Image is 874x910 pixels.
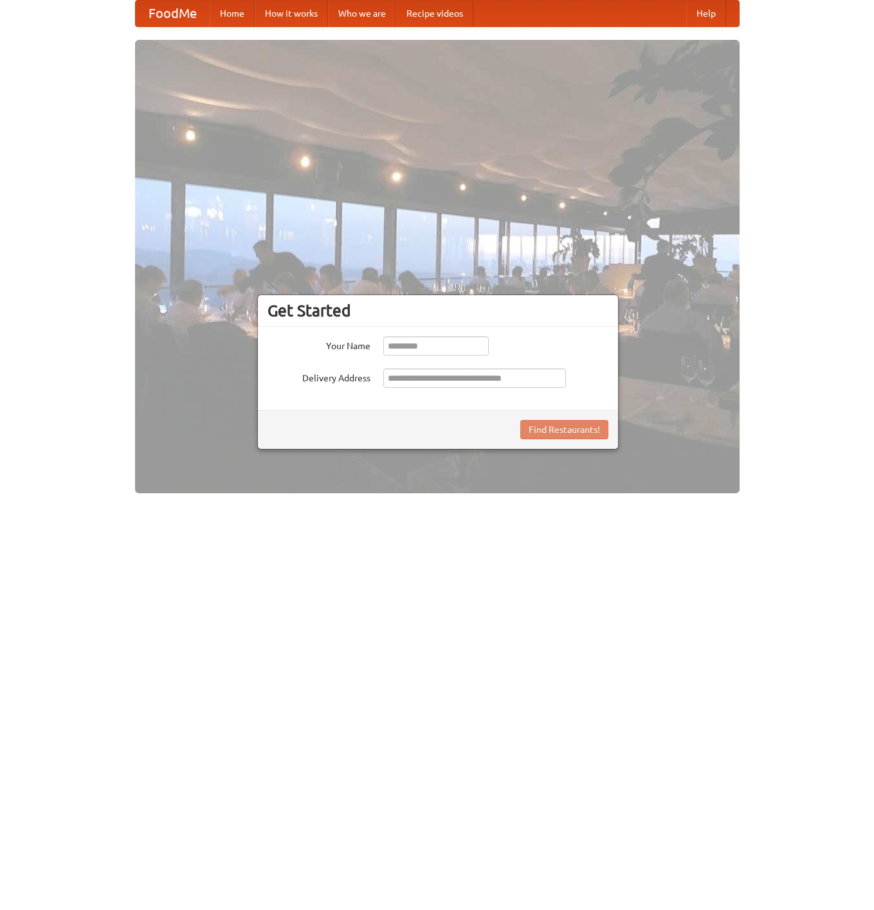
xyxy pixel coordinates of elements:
[136,1,210,26] a: FoodMe
[328,1,396,26] a: Who we are
[396,1,473,26] a: Recipe videos
[268,336,370,352] label: Your Name
[268,301,608,320] h3: Get Started
[255,1,328,26] a: How it works
[210,1,255,26] a: Home
[520,420,608,439] button: Find Restaurants!
[686,1,726,26] a: Help
[268,369,370,385] label: Delivery Address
